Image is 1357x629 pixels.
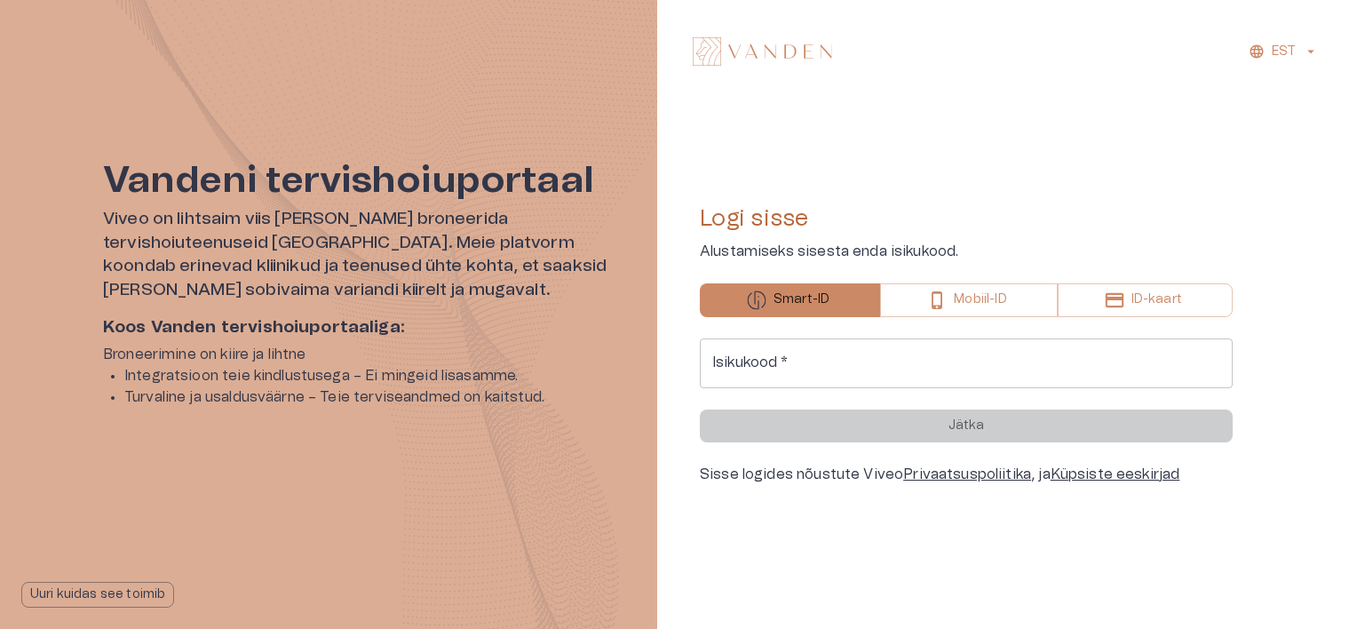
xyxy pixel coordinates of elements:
h4: Logi sisse [700,204,1233,233]
p: ID-kaart [1131,291,1182,309]
a: Privaatsuspoliitika [903,467,1031,482]
div: Sisse logides nõustute Viveo , ja [700,464,1233,485]
button: ID-kaart [1058,283,1233,317]
button: Smart-ID [700,283,880,317]
p: Mobiil-ID [954,291,1006,309]
p: Uuri kuidas see toimib [30,585,165,604]
img: Vanden logo [693,37,832,66]
p: Alustamiseks sisesta enda isikukood. [700,241,1233,262]
p: EST [1272,43,1296,61]
p: Smart-ID [774,291,829,309]
button: Uuri kuidas see toimib [21,582,174,608]
button: EST [1246,39,1321,65]
a: Küpsiste eeskirjad [1051,467,1180,482]
button: Mobiil-ID [880,283,1057,317]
